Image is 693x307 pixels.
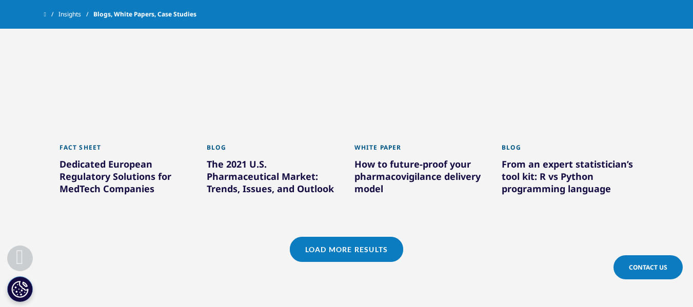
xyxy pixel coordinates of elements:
[60,158,192,199] div: Dedicated European Regulatory Solutions for MedTech Companies
[207,144,339,157] div: Blog
[354,137,487,221] a: White Paper How to future-proof your pharmacovigilance delivery model
[60,137,192,221] a: Fact Sheet Dedicated European Regulatory Solutions for MedTech Companies
[207,158,339,199] div: The 2021 U.S. Pharmaceutical Market: Trends, Issues, and Outlook
[354,144,487,157] div: White Paper
[7,276,33,302] button: Cookies Settings
[629,263,667,272] span: Contact Us
[93,5,196,24] span: Blogs, White Papers, Case Studies
[502,158,634,199] div: From an expert statistician’s tool kit: R vs Python programming language
[58,5,93,24] a: Insights
[290,237,403,262] a: Load More Results
[613,255,683,279] a: Contact Us
[502,137,634,221] a: Blog From an expert statistician’s tool kit: R vs Python programming language
[502,144,634,157] div: Blog
[207,137,339,221] a: Blog The 2021 U.S. Pharmaceutical Market: Trends, Issues, and Outlook
[354,158,487,199] div: How to future-proof your pharmacovigilance delivery model
[60,144,192,157] div: Fact Sheet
